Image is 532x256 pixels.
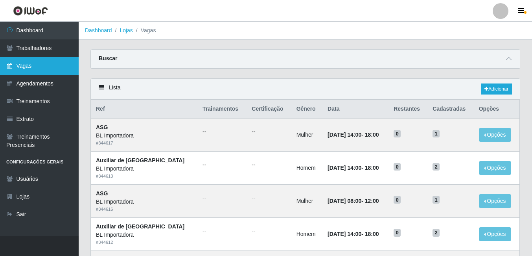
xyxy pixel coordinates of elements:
[394,130,401,138] span: 0
[328,231,361,237] time: [DATE] 14:00
[99,55,117,61] strong: Buscar
[252,128,287,136] ul: --
[202,128,242,136] ul: --
[433,163,440,171] span: 2
[474,100,520,119] th: Opções
[328,198,361,204] time: [DATE] 08:00
[433,229,440,237] span: 2
[481,83,512,95] a: Adicionar
[96,223,184,230] strong: Auxiliar de [GEOGRAPHIC_DATA]
[96,206,193,213] div: # 344616
[428,100,474,119] th: Cadastradas
[328,165,361,171] time: [DATE] 14:00
[96,190,108,197] strong: ASG
[91,100,198,119] th: Ref
[96,157,184,163] strong: Auxiliar de [GEOGRAPHIC_DATA]
[394,163,401,171] span: 0
[394,196,401,204] span: 0
[96,165,193,173] div: BL Importadora
[328,132,361,138] time: [DATE] 14:00
[96,239,193,246] div: # 344612
[328,231,379,237] strong: -
[479,128,511,142] button: Opções
[202,227,242,235] ul: --
[13,6,48,16] img: CoreUI Logo
[365,132,379,138] time: 18:00
[96,173,193,180] div: # 344613
[96,132,193,140] div: BL Importadora
[252,161,287,169] ul: --
[96,231,193,239] div: BL Importadora
[365,198,379,204] time: 12:00
[365,165,379,171] time: 18:00
[328,165,379,171] strong: -
[292,217,323,250] td: Homem
[79,22,532,40] nav: breadcrumb
[323,100,389,119] th: Data
[433,196,440,204] span: 1
[96,140,193,147] div: # 344617
[91,79,520,100] div: Lista
[328,198,379,204] strong: -
[394,229,401,237] span: 0
[292,152,323,185] td: Homem
[202,161,242,169] ul: --
[479,194,511,208] button: Opções
[292,184,323,217] td: Mulher
[389,100,428,119] th: Restantes
[292,100,323,119] th: Gênero
[96,124,108,130] strong: ASG
[252,194,287,202] ul: --
[479,227,511,241] button: Opções
[479,161,511,175] button: Opções
[202,194,242,202] ul: --
[96,198,193,206] div: BL Importadora
[247,100,291,119] th: Certificação
[292,118,323,151] td: Mulher
[198,100,247,119] th: Trainamentos
[252,227,287,235] ul: --
[133,26,156,35] li: Vagas
[85,27,112,33] a: Dashboard
[328,132,379,138] strong: -
[433,130,440,138] span: 1
[365,231,379,237] time: 18:00
[120,27,133,33] a: Lojas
